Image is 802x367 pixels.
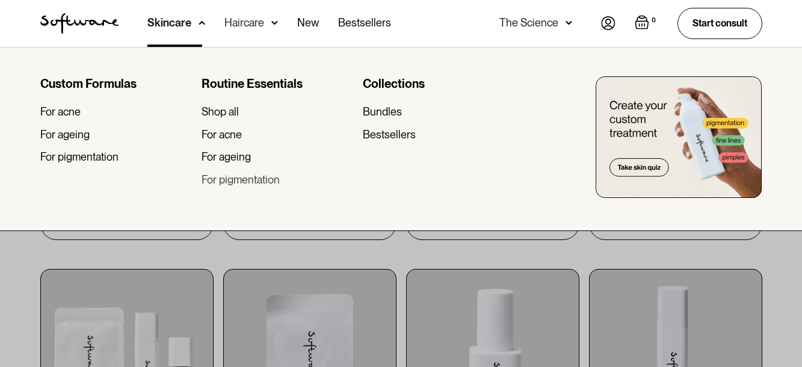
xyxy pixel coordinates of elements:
[40,76,192,91] div: Custom Formulas
[677,8,762,39] a: Start consult
[199,17,205,29] img: arrow down
[202,173,280,187] div: For pigmentation
[40,105,192,119] a: For acne
[202,105,239,119] div: Shop all
[147,17,191,29] div: Skincare
[224,17,264,29] div: Haircare
[271,17,278,29] img: arrow down
[566,17,572,29] img: arrow down
[363,128,416,141] div: Bestsellers
[40,128,192,141] a: For ageing
[202,128,242,141] div: For acne
[649,15,658,26] div: 0
[635,15,658,32] a: Open empty cart
[40,150,192,164] a: For pigmentation
[202,150,251,164] div: For ageing
[363,105,514,119] a: Bundles
[363,105,402,119] div: Bundles
[40,13,119,34] a: home
[499,17,558,29] div: The Science
[202,76,353,91] div: Routine Essentials
[40,105,81,119] div: For acne
[596,76,762,198] img: create you custom treatment bottle
[202,150,353,164] a: For ageing
[202,128,353,141] a: For acne
[202,105,353,119] a: Shop all
[363,76,514,91] div: Collections
[202,173,353,187] a: For pigmentation
[40,150,119,164] div: For pigmentation
[363,128,514,141] a: Bestsellers
[40,13,119,34] img: Software Logo
[40,128,90,141] div: For ageing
